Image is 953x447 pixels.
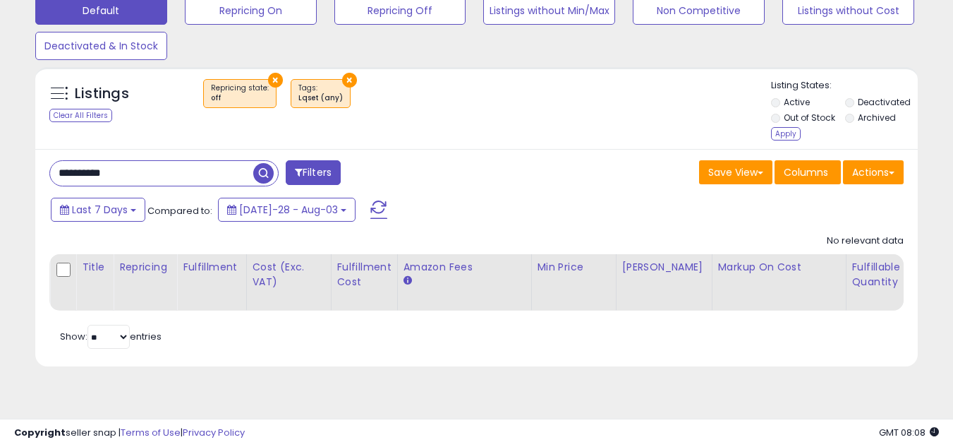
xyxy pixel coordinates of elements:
span: Columns [784,165,828,179]
button: Columns [775,160,841,184]
small: Amazon Fees. [403,275,412,287]
p: Listing States: [771,79,918,93]
span: Show: entries [60,330,162,343]
span: Tags : [298,83,343,104]
span: Compared to: [147,204,212,217]
div: Lqset (any) [298,93,343,103]
button: Last 7 Days [51,198,145,222]
div: [PERSON_NAME] [622,260,706,275]
button: Save View [699,160,772,184]
div: Amazon Fees [403,260,526,275]
label: Archived [858,112,896,124]
button: × [268,73,283,88]
button: [DATE]-28 - Aug-03 [218,198,356,222]
button: × [342,73,357,88]
span: Last 7 Days [72,203,128,217]
strong: Copyright [14,426,66,439]
button: Actions [843,160,904,184]
button: Deactivated & In Stock [35,32,167,60]
span: [DATE]-28 - Aug-03 [239,203,338,217]
span: Repricing state : [211,83,269,104]
a: Terms of Use [121,426,181,439]
th: The percentage added to the cost of goods (COGS) that forms the calculator for Min & Max prices. [712,254,846,311]
div: Fulfillable Quantity [852,260,901,290]
div: Markup on Cost [718,260,840,275]
div: Apply [771,127,801,141]
button: Filters [286,160,341,185]
span: 2025-08-11 08:08 GMT [879,426,939,439]
div: Cost (Exc. VAT) [253,260,325,290]
div: Fulfillment Cost [337,260,391,290]
div: Min Price [538,260,610,275]
div: off [211,93,269,103]
div: Clear All Filters [49,109,112,122]
div: seller snap | | [14,427,245,440]
label: Active [784,96,810,108]
div: Fulfillment [183,260,240,275]
h5: Listings [75,84,129,104]
div: Repricing [119,260,171,275]
label: Out of Stock [784,112,835,124]
label: Deactivated [858,96,911,108]
div: Title [82,260,107,275]
a: Privacy Policy [183,426,245,439]
div: No relevant data [827,234,904,248]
